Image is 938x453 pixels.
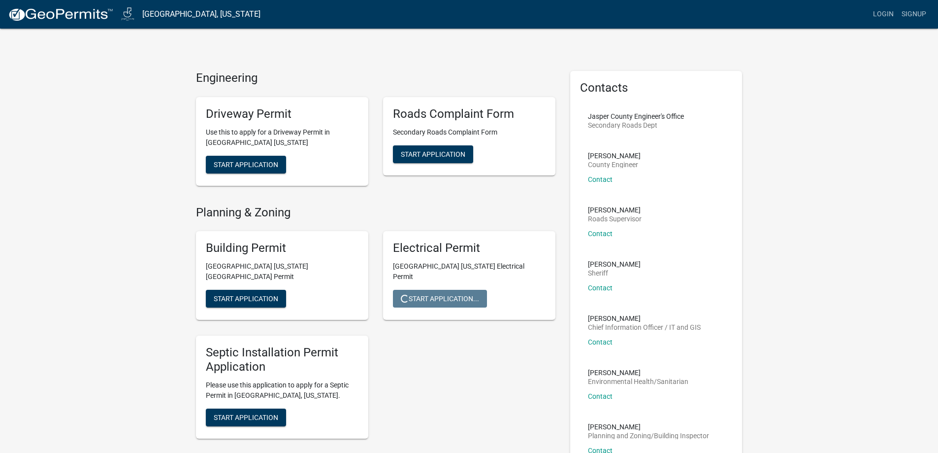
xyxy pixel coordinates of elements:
[206,409,286,426] button: Start Application
[214,413,278,421] span: Start Application
[206,127,358,148] p: Use this to apply for a Driveway Permit in [GEOGRAPHIC_DATA] [US_STATE]
[588,338,613,346] a: Contact
[588,392,613,400] a: Contact
[393,261,546,282] p: [GEOGRAPHIC_DATA] [US_STATE] Electrical Permit
[393,107,546,121] h5: Roads Complaint Form
[588,122,684,129] p: Secondary Roads Dept
[588,315,701,322] p: [PERSON_NAME]
[142,6,260,23] a: [GEOGRAPHIC_DATA], [US_STATE]
[393,241,546,255] h5: Electrical Permit
[401,295,479,303] span: Start Application...
[196,71,555,85] h4: Engineering
[206,156,286,174] button: Start Application
[588,324,701,331] p: Chief Information Officer / IT and GIS
[206,290,286,308] button: Start Application
[206,241,358,255] h5: Building Permit
[393,290,487,308] button: Start Application...
[588,270,641,277] p: Sheriff
[898,5,930,24] a: Signup
[588,284,613,292] a: Contact
[588,175,613,183] a: Contact
[121,7,134,21] img: Jasper County, Iowa
[588,207,642,213] p: [PERSON_NAME]
[588,423,709,430] p: [PERSON_NAME]
[393,145,473,163] button: Start Application
[206,107,358,121] h5: Driveway Permit
[588,113,684,120] p: Jasper County Engineer's Office
[588,432,709,439] p: Planning and Zoning/Building Inspector
[214,295,278,303] span: Start Application
[206,261,358,282] p: [GEOGRAPHIC_DATA] [US_STATE][GEOGRAPHIC_DATA] Permit
[206,346,358,374] h5: Septic Installation Permit Application
[588,378,688,385] p: Environmental Health/Sanitarian
[588,161,641,168] p: County Engineer
[580,81,733,95] h5: Contacts
[206,380,358,401] p: Please use this application to apply for a Septic Permit in [GEOGRAPHIC_DATA], [US_STATE].
[869,5,898,24] a: Login
[401,150,465,158] span: Start Application
[196,206,555,220] h4: Planning & Zoning
[588,230,613,238] a: Contact
[588,152,641,159] p: [PERSON_NAME]
[588,261,641,268] p: [PERSON_NAME]
[393,127,546,138] p: Secondary Roads Complaint Form
[588,369,688,376] p: [PERSON_NAME]
[588,215,642,222] p: Roads Supervisor
[214,160,278,168] span: Start Application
